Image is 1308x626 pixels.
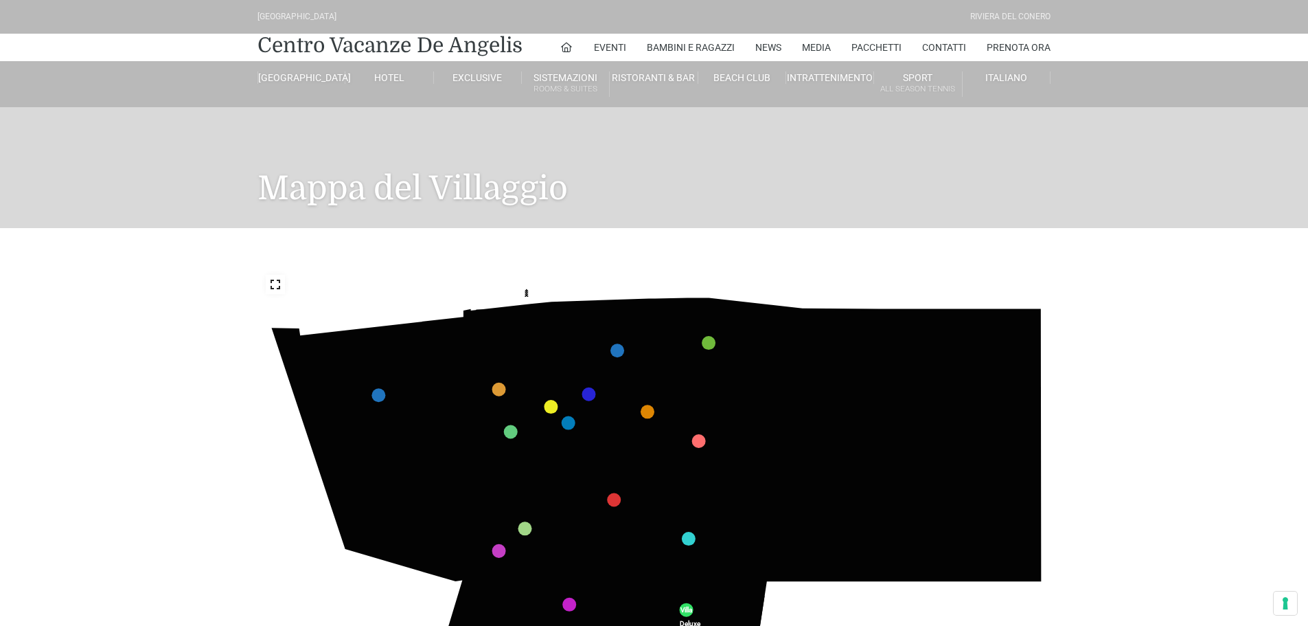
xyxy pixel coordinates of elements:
a: Cappellina marker [607,493,621,506]
a: Teatro Piazzetta marker [562,416,575,429]
div: [GEOGRAPHIC_DATA] [257,10,336,23]
a: News [755,34,781,61]
a: Prenota Ora [987,34,1051,61]
a: Villini 400 marker [702,336,715,350]
a: Beach Club [698,71,786,84]
a: Hotel marker [492,383,506,396]
a: Bambini e Ragazzi [647,34,735,61]
a: Villini 300 marker [682,532,696,546]
a: Media [802,34,831,61]
h1: Mappa del Villaggio [257,107,1051,228]
a: Eventi [594,34,626,61]
a: Appartamenti Muratura marker [371,388,385,402]
a: Italiano [963,71,1051,84]
a: Exclusive [434,71,522,84]
button: Le tue preferenze relative al consenso per le tecnologie di tracciamento [1274,592,1297,615]
a: Monolocale marker [610,344,624,357]
a: Pacchetti [851,34,902,61]
a: Ville Deluxe marker [679,603,693,616]
a: Intrattenimento [786,71,874,84]
a: Emporio marker [544,400,558,414]
a: Teatro Piazza Grande marker [582,387,596,401]
a: Piscina Grande marker [504,425,518,438]
a: Holly Club marker [641,405,654,418]
small: Rooms & Suites [522,82,609,96]
span: Italiano [985,72,1027,83]
small: All Season Tennis [874,82,961,96]
div: Riviera Del Conero [970,10,1051,23]
a: Ristoranti & Bar [610,71,698,84]
a: Centro Vacanze De Angelis [257,32,523,59]
a: SportAll Season Tennis [874,71,962,97]
a: Hotel [345,71,433,84]
a: Villini 200 marker [692,434,706,448]
a: Sala Meeting marker [562,598,576,612]
a: Contatti [922,34,966,61]
a: SistemazioniRooms & Suites [522,71,610,97]
a: Villini 500 marker [518,522,532,535]
a: Ville Classic marker [492,544,506,558]
a: [GEOGRAPHIC_DATA] [257,71,345,84]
